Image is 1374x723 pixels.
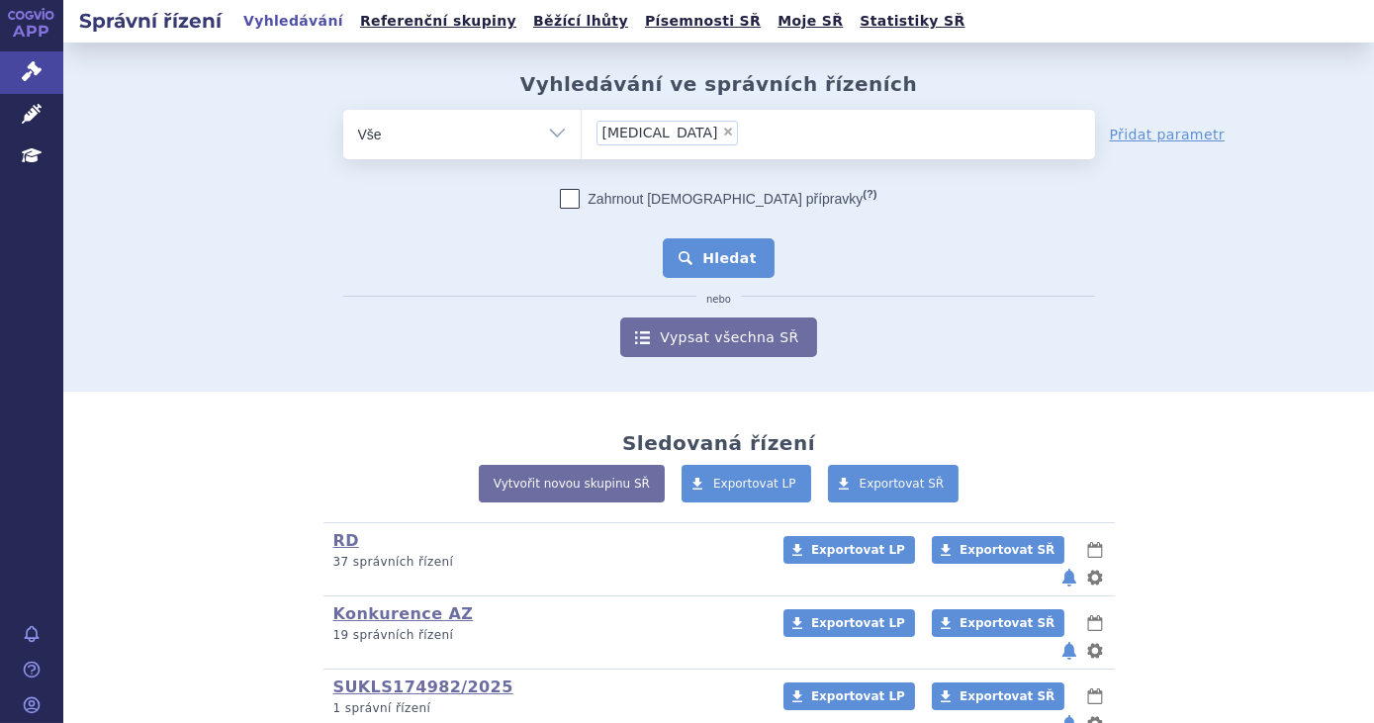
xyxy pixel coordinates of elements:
[696,294,741,306] i: nebo
[713,477,796,491] span: Exportovat LP
[722,126,734,137] span: ×
[1085,611,1105,635] button: lhůty
[602,126,718,139] span: [MEDICAL_DATA]
[960,616,1054,630] span: Exportovat SŘ
[639,8,767,35] a: Písemnosti SŘ
[860,477,945,491] span: Exportovat SŘ
[1085,538,1105,562] button: lhůty
[783,609,915,637] a: Exportovat LP
[828,465,960,502] a: Exportovat SŘ
[622,431,815,455] h2: Sledovaná řízení
[863,188,876,201] abbr: (?)
[479,465,665,502] a: Vytvořit novou skupinu SŘ
[960,689,1054,703] span: Exportovat SŘ
[783,536,915,564] a: Exportovat LP
[1085,684,1105,708] button: lhůty
[854,8,970,35] a: Statistiky SŘ
[1110,125,1226,144] a: Přidat parametr
[620,317,816,357] a: Vypsat všechna SŘ
[811,616,905,630] span: Exportovat LP
[333,531,359,550] a: RD
[1085,566,1105,589] button: nastavení
[333,678,513,696] a: SUKLS174982/2025
[1059,566,1079,589] button: notifikace
[811,543,905,557] span: Exportovat LP
[932,609,1064,637] a: Exportovat SŘ
[527,8,634,35] a: Běžící lhůty
[63,7,237,35] h2: Správní řízení
[663,238,775,278] button: Hledat
[932,536,1064,564] a: Exportovat SŘ
[682,465,811,502] a: Exportovat LP
[783,682,915,710] a: Exportovat LP
[932,682,1064,710] a: Exportovat SŘ
[772,8,849,35] a: Moje SŘ
[333,627,758,644] p: 19 správních řízení
[744,120,848,144] input: [MEDICAL_DATA]
[237,8,349,35] a: Vyhledávání
[811,689,905,703] span: Exportovat LP
[960,543,1054,557] span: Exportovat SŘ
[333,700,758,717] p: 1 správní řízení
[354,8,522,35] a: Referenční skupiny
[333,604,474,623] a: Konkurence AZ
[520,72,918,96] h2: Vyhledávání ve správních řízeních
[333,554,758,571] p: 37 správních řízení
[1085,639,1105,663] button: nastavení
[560,189,876,209] label: Zahrnout [DEMOGRAPHIC_DATA] přípravky
[1059,639,1079,663] button: notifikace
